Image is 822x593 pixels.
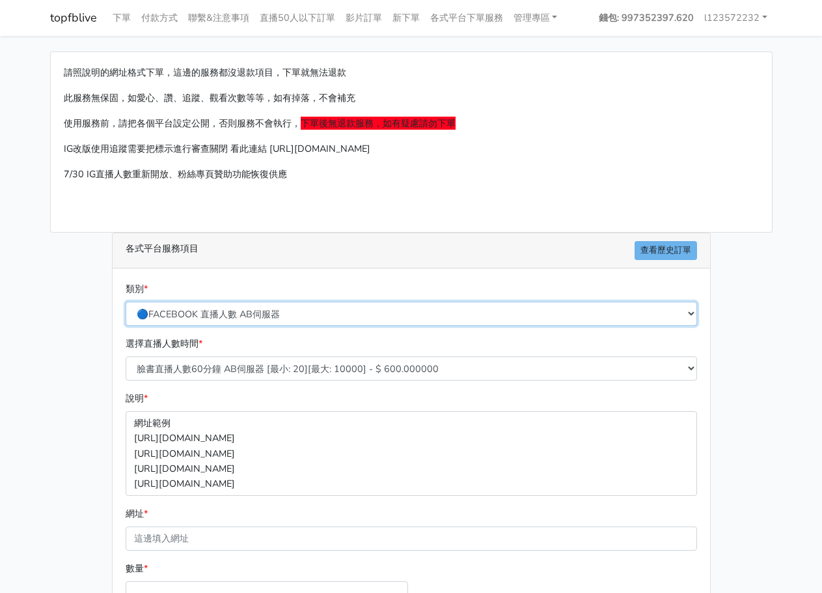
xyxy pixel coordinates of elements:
a: 付款方式 [136,5,183,31]
a: topfblive [50,5,97,31]
div: 各式平台服務項目 [113,233,710,268]
a: 各式平台下單服務 [425,5,508,31]
span: 下單後無退款服務，如有疑慮請勿下單 [301,117,456,130]
p: 網址範例 [URL][DOMAIN_NAME] [URL][DOMAIN_NAME] [URL][DOMAIN_NAME] [URL][DOMAIN_NAME] [126,411,697,495]
input: 這邊填入網址 [126,527,697,551]
a: 查看歷史訂單 [635,241,697,260]
label: 數量 [126,561,148,576]
label: 說明 [126,391,148,406]
p: 使用服務前，請把各個平台設定公開，否則服務不會執行， [64,116,759,131]
a: 管理專區 [508,5,563,31]
p: 請照說明的網址格式下單，這邊的服務都沒退款項目，下單就無法退款 [64,65,759,80]
a: 下單 [107,5,136,31]
a: 影片訂單 [340,5,387,31]
p: 此服務無保固，如愛心、讚、追蹤、觀看次數等等，如有掉落，不會補充 [64,91,759,106]
a: 直播50人以下訂單 [254,5,340,31]
label: 網址 [126,506,148,521]
p: 7/30 IG直播人數重新開放、粉絲專頁贊助功能恢復供應 [64,167,759,182]
label: 選擇直播人數時間 [126,336,202,351]
strong: 錢包: 997352397.620 [599,11,694,24]
a: 新下單 [387,5,425,31]
a: 錢包: 997352397.620 [594,5,699,31]
a: 聯繫&注意事項 [183,5,254,31]
p: IG改版使用追蹤需要把標示進行審查關閉 看此連結 [URL][DOMAIN_NAME] [64,141,759,156]
label: 類別 [126,282,148,296]
a: l123572232 [699,5,773,31]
